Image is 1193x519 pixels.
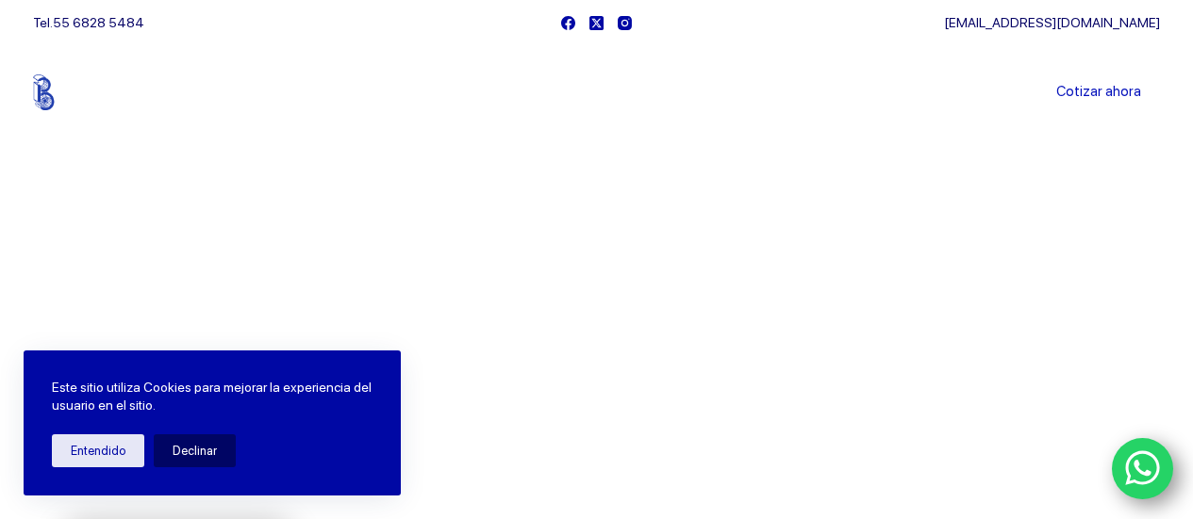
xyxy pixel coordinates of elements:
[59,321,601,451] span: Somos los doctores de la industria
[1112,438,1174,500] a: WhatsApp
[52,379,373,415] p: Este sitio utiliza Cookies para mejorar la experiencia del usuario en el sitio.
[53,15,144,30] a: 55 6828 5484
[33,15,144,30] span: Tel.
[374,45,819,139] nav: Menu Principal
[561,16,575,30] a: Facebook
[59,281,301,304] span: Bienvenido a Balerytodo®
[1037,73,1160,111] a: Cotizar ahora
[944,15,1160,30] a: [EMAIL_ADDRESS][DOMAIN_NAME]
[33,74,151,110] img: Balerytodo
[154,434,236,467] button: Declinar
[52,434,144,467] button: Entendido
[589,16,604,30] a: X (Twitter)
[618,16,632,30] a: Instagram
